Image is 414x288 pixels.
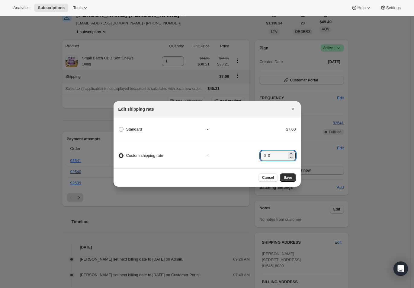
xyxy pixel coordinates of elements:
button: Settings [377,4,404,12]
span: Tools [73,5,82,10]
span: Subscriptions [38,5,65,10]
button: Tools [69,4,92,12]
span: Custom shipping rate [126,153,163,158]
div: - [207,153,260,159]
span: Settings [386,5,401,10]
span: Analytics [13,5,29,10]
button: Cancel [258,173,278,182]
div: Open Intercom Messenger [393,261,408,276]
button: Close [289,105,297,113]
button: Help [348,4,375,12]
span: Help [357,5,365,10]
h2: Edit shipping rate [118,106,154,112]
div: - [207,126,260,132]
span: $ [264,153,266,158]
span: Standard [126,127,142,131]
button: Subscriptions [34,4,68,12]
span: Save [284,175,292,180]
button: Analytics [10,4,33,12]
button: Save [280,173,296,182]
div: $7.00 [260,126,296,132]
span: Cancel [262,175,274,180]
